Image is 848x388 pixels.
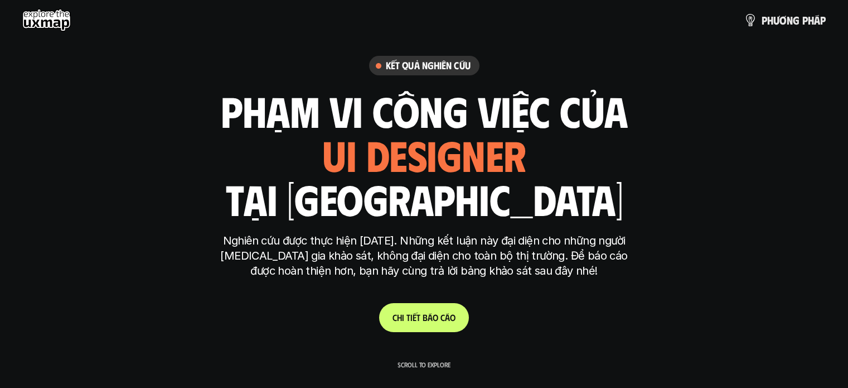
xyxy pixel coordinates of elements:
span: h [808,14,814,26]
span: b [423,312,428,323]
span: ư [773,14,779,26]
h6: Kết quả nghiên cứu [386,59,471,72]
a: phươngpháp [744,9,826,31]
span: ế [413,312,416,323]
span: c [440,312,445,323]
span: p [802,14,808,26]
span: i [410,312,413,323]
span: h [397,312,402,323]
span: g [793,14,799,26]
span: n [787,14,793,26]
span: p [820,14,826,26]
span: ơ [779,14,787,26]
span: o [450,312,456,323]
span: t [406,312,410,323]
span: o [433,312,438,323]
span: á [428,312,433,323]
span: h [767,14,773,26]
span: C [392,312,397,323]
span: t [416,312,420,323]
h1: tại [GEOGRAPHIC_DATA] [225,175,623,222]
h1: phạm vi công việc của [221,87,628,134]
span: á [445,312,450,323]
a: Chitiếtbáocáo [379,303,469,332]
span: p [762,14,767,26]
span: á [814,14,820,26]
p: Scroll to explore [398,361,450,368]
p: Nghiên cứu được thực hiện [DATE]. Những kết luận này đại diện cho những người [MEDICAL_DATA] gia ... [215,233,633,279]
span: i [402,312,404,323]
